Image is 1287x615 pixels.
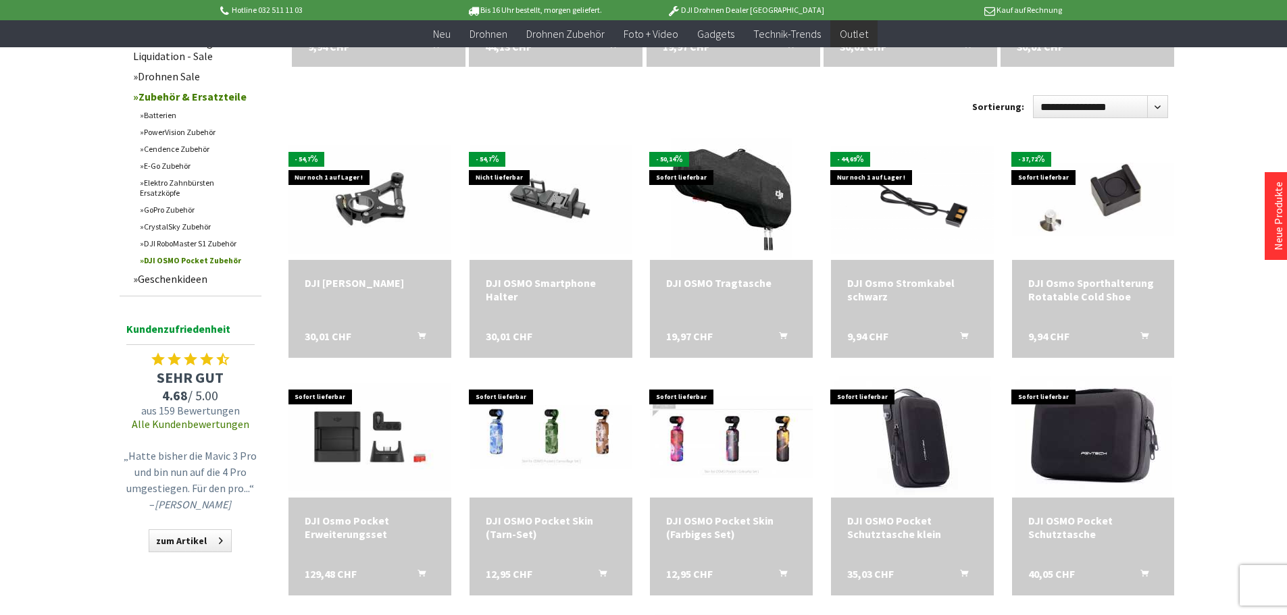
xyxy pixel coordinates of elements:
[470,405,632,469] img: DJI OSMO Pocket Skin (Tarn-Set)
[666,329,713,343] span: 19,97 CHF
[1015,376,1172,498] img: DJI OSMO Pocket Schutztasche
[162,387,188,404] span: 4.68
[517,20,614,48] a: Drohnen Zubehör
[470,145,632,254] img: DJI OSMO Smartphone Halter
[697,27,734,41] span: Gadgets
[753,27,821,41] span: Technik-Trends
[470,27,507,41] span: Drohnen
[847,276,978,303] div: DJI Osmo Stromkabel schwarz
[305,514,435,541] div: DJI Osmo Pocket Erweiterungsset
[1028,276,1159,303] a: DJI Osmo Sporthalterung Rotatable Cold Shoe 9,94 CHF In den Warenkorb
[688,20,744,48] a: Gadgets
[666,514,797,541] div: DJI OSMO Pocket Skin (Farbiges Set)
[126,66,261,86] a: Drohnen Sale
[305,514,435,541] a: DJI Osmo Pocket Erweiterungsset 129,48 CHF In den Warenkorb
[671,138,792,260] img: DJI OSMO Tragtasche
[582,567,615,585] button: In den Warenkorb
[1124,567,1157,585] button: In den Warenkorb
[133,252,261,269] a: DJI OSMO Pocket Zubehör
[944,567,976,585] button: In den Warenkorb
[305,567,357,581] span: 129,48 CHF
[834,376,991,498] img: Kompakte Tragetasche für OSMO Pocket
[429,2,640,18] p: Bis 16 Uhr bestellt, morgen geliefert.
[1124,329,1157,347] button: In den Warenkorb
[132,417,249,431] a: Alle Kundenbewertungen
[640,2,851,18] p: DJI Drohnen Dealer [GEOGRAPHIC_DATA]
[526,27,605,41] span: Drohnen Zubehör
[218,2,429,18] p: Hotline 032 511 11 03
[126,86,261,107] a: Zubehör & Ersatzteile
[288,145,451,254] img: DJI OSMO Fahrradhalter
[133,235,261,252] a: DJI RoboMaster S1 Zubehör
[666,276,797,290] div: DJI OSMO Tragtasche
[1028,514,1159,541] div: DJI OSMO Pocket Schutztasche
[126,269,261,289] a: Geschenkideen
[486,514,616,541] div: DJI OSMO Pocket Skin (Tarn-Set)
[1028,514,1159,541] a: DJI OSMO Pocket Schutztasche 40,05 CHF In den Warenkorb
[624,27,678,41] span: Foto + Video
[486,276,616,303] a: DJI OSMO Smartphone Halter 30,01 CHF
[133,124,261,140] a: PowerVision Zubehör
[123,448,258,512] p: „Hatte bisher die Mavic 3 Pro und bin nun auf die 4 Pro umgestiegen. Für den pro...“ –
[831,145,994,254] img: DJI Osmo Stromkabel schwarz
[763,567,795,585] button: In den Warenkorb
[401,329,434,347] button: In den Warenkorb
[486,514,616,541] a: DJI OSMO Pocket Skin (Tarn-Set) 12,95 CHF In den Warenkorb
[650,396,813,477] img: DJI OSMO Pocket Skin (Farbiges Set)
[133,174,261,201] a: Elektro Zahnbürsten Ersatzköpfe
[486,567,532,581] span: 12,95 CHF
[133,157,261,174] a: E-Go Zubehör
[305,276,435,290] a: DJI [PERSON_NAME] 30,01 CHF In den Warenkorb
[847,567,894,581] span: 35,03 CHF
[126,32,261,66] a: Diverses - Fundgrube - Liquidation - Sale
[847,514,978,541] div: DJI OSMO Pocket Schutztasche klein
[120,404,261,417] span: aus 159 Bewertungen
[614,20,688,48] a: Foto + Video
[305,329,351,343] span: 30,01 CHF
[944,329,976,347] button: In den Warenkorb
[120,368,261,387] span: SEHR GUT
[288,383,451,491] img: DJI Osmo Pocket Erweiterungsset
[120,387,261,404] span: / 5.00
[133,201,261,218] a: GoPro Zubehör
[847,329,888,343] span: 9,94 CHF
[401,567,434,585] button: In den Warenkorb
[972,96,1024,117] label: Sortierung:
[305,276,435,290] div: DJI [PERSON_NAME]
[830,20,878,48] a: Outlet
[847,514,978,541] a: DJI OSMO Pocket Schutztasche klein 35,03 CHF In den Warenkorb
[133,107,261,124] a: Batterien
[155,498,231,511] em: [PERSON_NAME]
[666,514,797,541] a: DJI OSMO Pocket Skin (Farbiges Set) 12,95 CHF In den Warenkorb
[133,140,261,157] a: Cendence Zubehör
[1028,567,1075,581] span: 40,05 CHF
[763,329,795,347] button: In den Warenkorb
[666,276,797,290] a: DJI OSMO Tragtasche 19,97 CHF In den Warenkorb
[149,529,232,552] a: zum Artikel
[424,20,460,48] a: Neu
[666,567,713,581] span: 12,95 CHF
[460,20,517,48] a: Drohnen
[840,27,868,41] span: Outlet
[851,2,1062,18] p: Kauf auf Rechnung
[744,20,830,48] a: Technik-Trends
[126,320,255,345] span: Kundenzufriedenheit
[486,276,616,303] div: DJI OSMO Smartphone Halter
[1012,163,1175,236] img: DJI Osmo Sporthalterung Rotatable Cold Shoe
[847,276,978,303] a: DJI Osmo Stromkabel schwarz 9,94 CHF In den Warenkorb
[1271,182,1285,250] a: Neue Produkte
[1028,276,1159,303] div: DJI Osmo Sporthalterung Rotatable Cold Shoe
[133,218,261,235] a: CrystalSky Zubehör
[1028,329,1069,343] span: 9,94 CHF
[486,329,532,343] span: 30,01 CHF
[433,27,451,41] span: Neu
